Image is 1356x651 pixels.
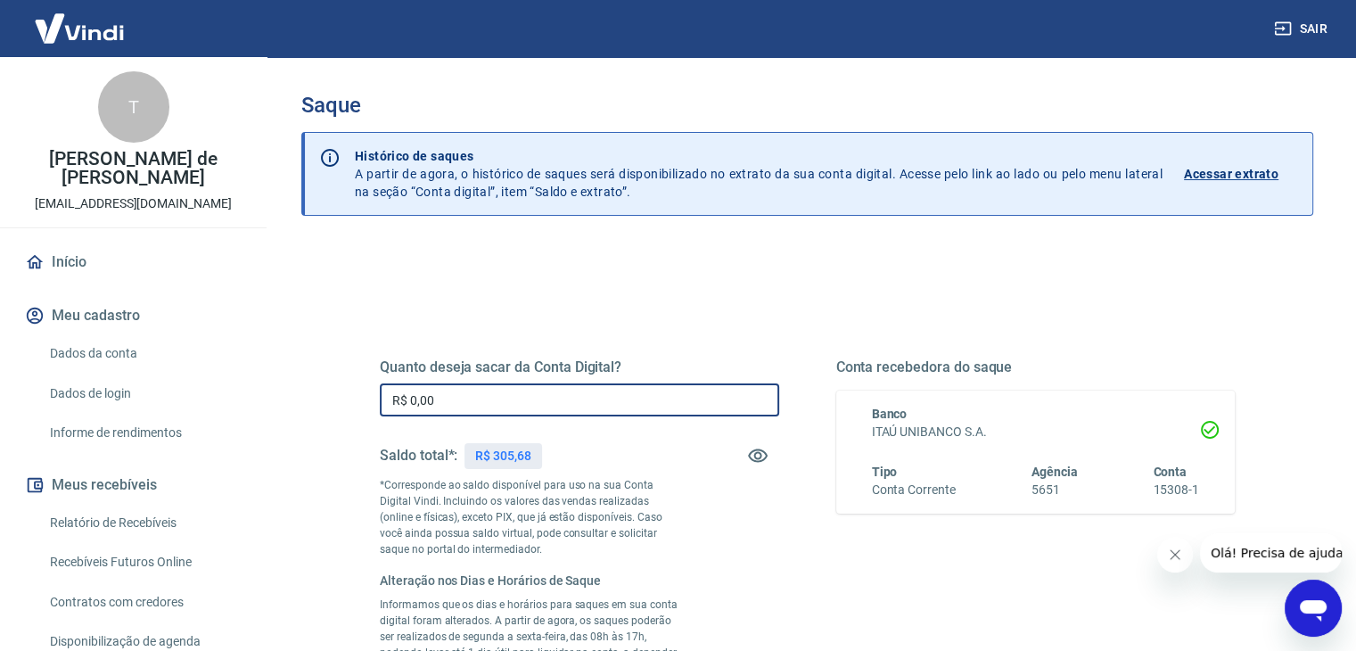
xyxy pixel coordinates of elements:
h6: Conta Corrente [872,481,956,499]
button: Sair [1270,12,1335,45]
iframe: Fechar mensagem [1157,537,1193,573]
a: Início [21,243,245,282]
p: R$ 305,68 [475,447,531,466]
p: [PERSON_NAME] de [PERSON_NAME] [14,150,252,187]
span: Conta [1153,465,1187,479]
h6: ITAÚ UNIBANCO S.A. [872,423,1200,441]
iframe: Mensagem da empresa [1200,533,1342,573]
h5: Conta recebedora do saque [836,358,1236,376]
button: Meu cadastro [21,296,245,335]
p: [EMAIL_ADDRESS][DOMAIN_NAME] [35,194,232,213]
p: Histórico de saques [355,147,1163,165]
h3: Saque [301,93,1313,118]
a: Acessar extrato [1184,147,1298,201]
a: Relatório de Recebíveis [43,505,245,541]
h5: Saldo total*: [380,447,457,465]
span: Tipo [872,465,898,479]
img: Vindi [21,1,137,55]
a: Dados de login [43,375,245,412]
p: *Corresponde ao saldo disponível para uso na sua Conta Digital Vindi. Incluindo os valores das ve... [380,477,679,557]
iframe: Botão para abrir a janela de mensagens [1285,580,1342,637]
a: Recebíveis Futuros Online [43,544,245,581]
span: Banco [872,407,908,421]
div: T [98,71,169,143]
span: Olá! Precisa de ajuda? [11,12,150,27]
button: Meus recebíveis [21,466,245,505]
h6: 5651 [1031,481,1078,499]
h6: Alteração nos Dias e Horários de Saque [380,572,679,589]
a: Contratos com credores [43,584,245,621]
a: Dados da conta [43,335,245,372]
h6: 15308-1 [1153,481,1199,499]
p: A partir de agora, o histórico de saques será disponibilizado no extrato da sua conta digital. Ac... [355,147,1163,201]
a: Informe de rendimentos [43,415,245,451]
span: Agência [1031,465,1078,479]
p: Acessar extrato [1184,165,1278,183]
h5: Quanto deseja sacar da Conta Digital? [380,358,779,376]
